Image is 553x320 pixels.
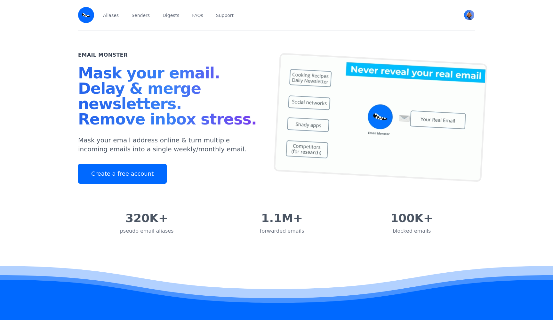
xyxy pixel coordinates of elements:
div: 1.1M+ [260,212,304,225]
img: Email Monster [78,7,94,23]
div: blocked emails [390,227,433,235]
div: pseudo email aliases [120,227,174,235]
img: Timofey's Avatar [464,10,474,20]
h2: Email Monster [78,51,128,59]
button: User menu [463,9,475,21]
div: 100K+ [390,212,433,225]
img: temp mail, free temporary mail, Temporary Email [274,53,487,182]
h1: Mask your email. Delay & merge newsletters. Remove inbox stress. [78,65,261,129]
div: forwarded emails [260,227,304,235]
a: Create a free account [78,164,167,184]
div: 320K+ [120,212,174,225]
p: Mask your email address online & turn multiple incoming emails into a single weekly/monthly email. [78,136,261,154]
